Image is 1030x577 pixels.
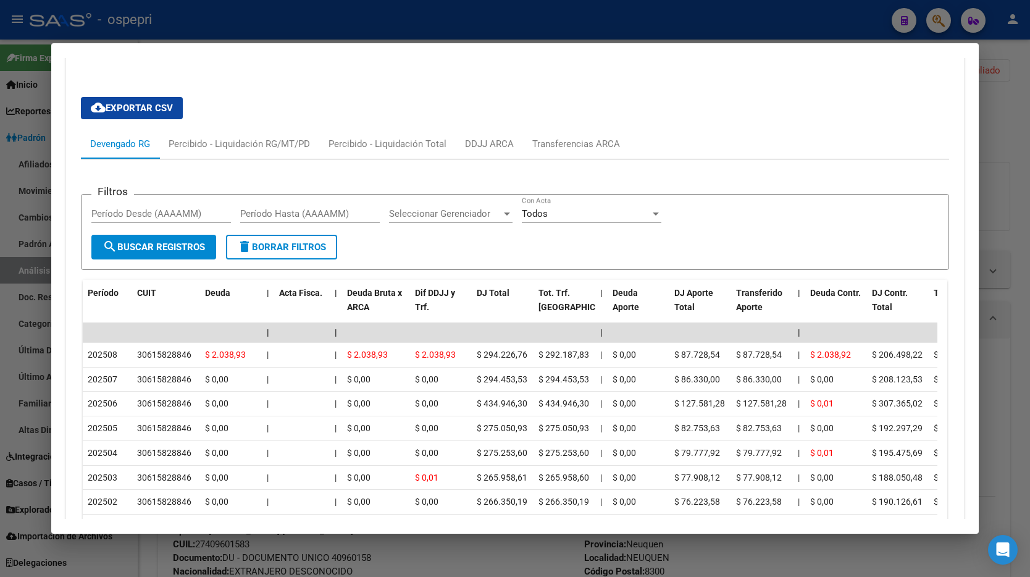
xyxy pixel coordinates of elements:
span: $ 2.038,93 [205,350,246,360]
datatable-header-cell: Transferido Aporte [731,280,793,334]
span: $ 266.350,19 [538,497,589,507]
span: | [798,448,800,458]
span: $ 0,00 [347,374,371,384]
span: DJ Aporte Total [674,288,713,312]
span: $ 275.253,60 [477,448,527,458]
span: $ 0,00 [205,448,228,458]
span: $ 2.038,92 [810,350,851,360]
span: $ 188.050,48 [872,473,923,482]
h3: Filtros [91,185,134,198]
span: Acta Fisca. [279,288,322,298]
span: | [267,473,269,482]
span: $ 190.126,61 [872,497,923,507]
datatable-header-cell: Dif DDJJ y Trf. [410,280,472,334]
datatable-header-cell: Acta Fisca. [274,280,330,334]
span: $ 307.365,02 [872,398,923,408]
span: $ 206.498,22 [872,350,923,360]
datatable-header-cell: Período [83,280,132,334]
span: $ 204.459,29 [934,350,984,360]
div: Percibido - Liquidación Total [329,137,446,151]
span: | [600,398,602,408]
datatable-header-cell: Trf Contr. [929,280,990,334]
span: $ 127.581,28 [674,398,725,408]
datatable-header-cell: Deuda Aporte [608,280,669,334]
span: $ 87.728,54 [736,350,782,360]
span: $ 294.453,53 [477,374,527,384]
span: | [335,423,337,433]
span: $ 76.223,58 [674,497,720,507]
span: | [798,350,800,360]
span: $ 208.123,53 [934,374,984,384]
span: $ 294.453,53 [538,374,589,384]
span: | [267,423,269,433]
span: | [335,448,337,458]
mat-icon: delete [237,239,252,254]
span: 202508 [88,350,117,360]
div: 30615828846 [137,495,191,509]
span: | [600,374,602,384]
span: $ 86.330,00 [736,374,782,384]
span: Tot. Trf. [GEOGRAPHIC_DATA] [538,288,622,312]
span: Transferido Aporte [736,288,782,312]
span: $ 0,00 [347,473,371,482]
div: 30615828846 [137,446,191,460]
span: | [600,288,603,298]
div: 30615828846 [137,421,191,436]
span: | [267,448,269,458]
span: | [267,374,269,384]
datatable-header-cell: Tot. Trf. Bruto [534,280,595,334]
div: 30615828846 [137,397,191,411]
span: | [335,288,337,298]
span: Deuda [205,288,230,298]
span: | [335,374,337,384]
span: | [798,423,800,433]
span: $ 2.038,93 [347,350,388,360]
span: | [600,423,602,433]
span: $ 0,00 [415,374,438,384]
span: Período [88,288,119,298]
span: $ 0,00 [810,497,834,507]
span: | [267,497,269,507]
span: $ 0,00 [415,448,438,458]
span: Buscar Registros [103,242,205,253]
span: $ 0,00 [347,497,371,507]
span: Seleccionar Gerenciador [389,208,501,219]
span: | [600,327,603,337]
span: 202504 [88,448,117,458]
span: | [798,473,800,482]
div: DDJJ ARCA [465,137,514,151]
span: $ 192.297,29 [872,423,923,433]
div: Transferencias ARCA [532,137,620,151]
span: $ 0,00 [205,374,228,384]
span: 202502 [88,497,117,507]
span: $ 0,00 [810,374,834,384]
span: Deuda Bruta x ARCA [347,288,402,312]
span: $ 127.581,28 [736,398,787,408]
span: $ 192.297,30 [934,423,984,433]
span: DJ Total [477,288,509,298]
datatable-header-cell: DJ Contr. Total [867,280,929,334]
span: | [335,327,337,337]
span: Exportar CSV [91,103,173,114]
span: $ 195.475,69 [872,448,923,458]
span: Borrar Filtros [237,242,326,253]
span: 202505 [88,423,117,433]
span: | [600,448,602,458]
div: 30615828846 [137,348,191,362]
span: | [798,398,800,408]
span: $ 208.123,53 [872,374,923,384]
span: $ 87.728,54 [674,350,720,360]
span: $ 190.126,61 [934,497,984,507]
span: | [267,350,269,360]
span: $ 0,01 [810,448,834,458]
span: $ 0,00 [347,398,371,408]
span: $ 0,00 [613,497,636,507]
span: Deuda Contr. [810,288,861,298]
span: Deuda Aporte [613,288,639,312]
span: $ 275.050,93 [538,423,589,433]
datatable-header-cell: | [262,280,274,334]
span: $ 86.330,00 [674,374,720,384]
span: $ 0,00 [415,497,438,507]
div: Devengado RG [90,137,150,151]
span: $ 79.777,92 [736,448,782,458]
